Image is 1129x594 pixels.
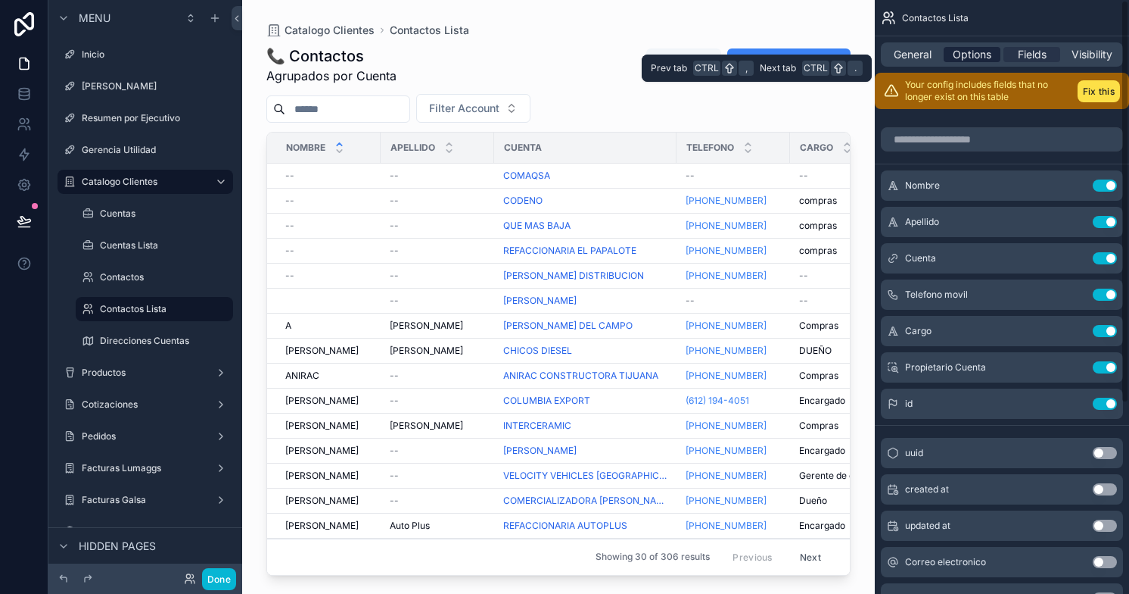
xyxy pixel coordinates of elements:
[504,142,542,154] span: Cuenta
[202,568,236,590] button: Done
[79,11,110,26] span: Menu
[58,74,233,98] a: [PERSON_NAME]
[100,335,230,347] label: Direcciones Cuentas
[76,265,233,289] a: Contactos
[58,456,233,480] a: Facturas Lumaggs
[58,392,233,417] a: Cotizaciones
[905,325,932,337] span: Cargo
[905,556,986,568] span: Correo electronico
[286,142,325,154] span: Nombre
[100,271,230,283] label: Contactos
[596,552,710,564] span: Showing 30 of 306 results
[82,526,209,538] label: Entregas Chevron
[894,47,932,62] span: General
[849,62,861,74] span: .
[79,539,156,554] span: Hidden pages
[100,239,230,252] label: Cuentas Lista
[82,48,230,61] label: Inicio
[82,176,203,188] label: Catalogo Clientes
[58,424,233,449] a: Pedidos
[58,138,233,162] a: Gerencia Utilidad
[740,62,752,74] span: ,
[76,297,233,321] a: Contactos Lista
[905,216,939,228] span: Apellido
[82,430,209,442] label: Pedidos
[82,494,209,506] label: Facturas Galsa
[905,361,986,374] span: Propietario Cuenta
[82,462,209,474] label: Facturas Lumaggs
[76,233,233,258] a: Cuentas Lista
[760,62,796,74] span: Next tab
[82,112,230,124] label: Resumen por Ejecutivo
[905,483,949,496] span: created at
[76,202,233,226] a: Cuentas
[1071,47,1112,62] span: Visibility
[58,520,233,544] a: Entregas Chevron
[905,79,1071,103] p: Your config includes fields that no longer exist on this table
[802,61,829,76] span: Ctrl
[902,12,969,24] span: Contactos Lista
[100,303,224,315] label: Contactos Lista
[905,520,950,532] span: updated at
[905,447,923,459] span: uuid
[82,80,230,92] label: [PERSON_NAME]
[905,398,913,410] span: id
[58,488,233,512] a: Facturas Galsa
[76,329,233,353] a: Direcciones Cuentas
[82,144,230,156] label: Gerencia Utilidad
[58,361,233,385] a: Productos
[905,180,940,192] span: Nombre
[58,170,233,194] a: Catalogo Clientes
[651,62,687,74] span: Prev tab
[905,252,936,264] span: Cuenta
[686,142,734,154] span: Telefono
[1018,47,1047,62] span: Fields
[953,47,991,62] span: Options
[82,399,209,411] label: Cotizaciones
[58,42,233,67] a: Inicio
[905,289,968,301] span: Telefono movil
[800,142,833,154] span: Cargo
[58,106,233,130] a: Resumen por Ejecutivo
[693,61,720,76] span: Ctrl
[1078,80,1120,102] button: Fix this
[390,142,435,154] span: Apellido
[100,208,230,220] label: Cuentas
[789,546,832,569] button: Next
[82,367,209,379] label: Productos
